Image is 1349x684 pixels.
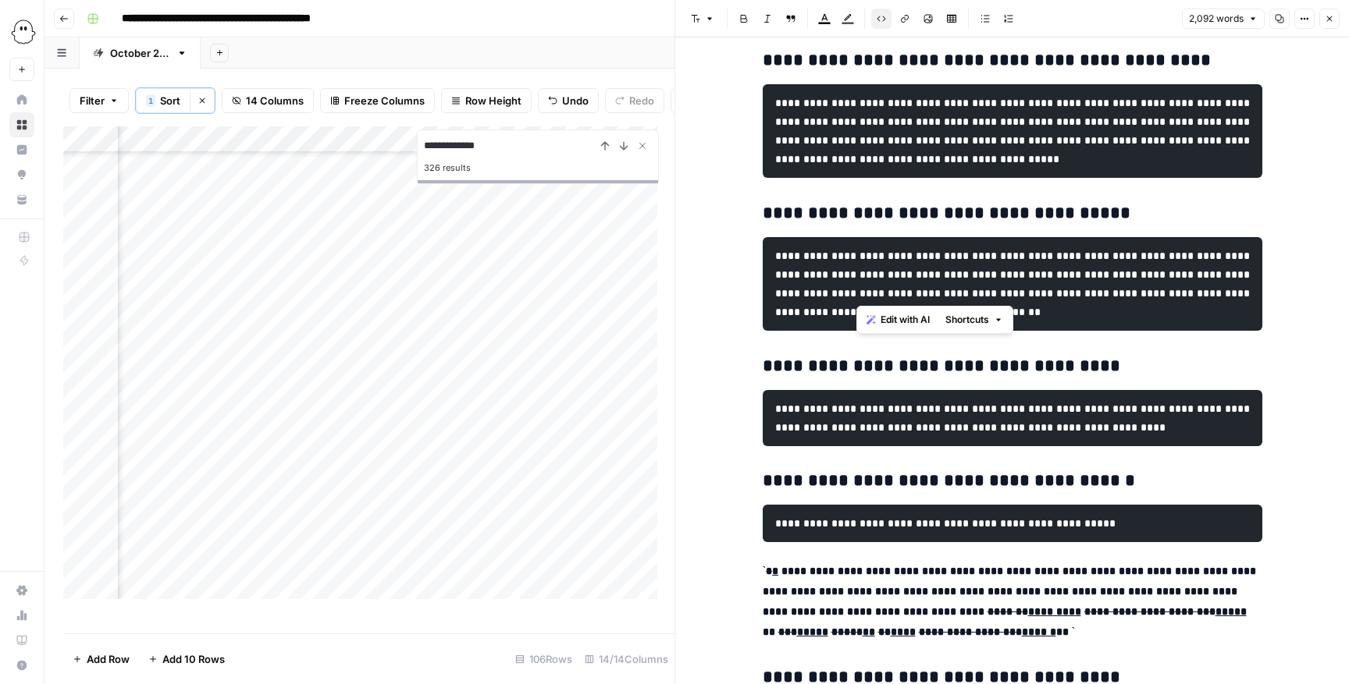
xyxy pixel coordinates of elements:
img: PhantomBuster Logo [9,18,37,46]
a: [DATE] edits [80,37,201,69]
button: Next Result [614,136,633,155]
a: Home [9,87,34,112]
a: Usage [9,603,34,628]
span: Undo [562,93,589,108]
div: 326 results [424,158,652,177]
button: Redo [605,88,664,113]
div: [DATE] edits [110,45,170,61]
span: Redo [629,93,654,108]
span: Add Row [87,651,130,667]
span: Sort [160,93,180,108]
span: Shortcuts [945,313,989,327]
button: Previous Result [596,136,614,155]
button: Help + Support [9,653,34,678]
span: Edit with AI [881,313,930,327]
span: 14 Columns [246,93,304,108]
a: Insights [9,137,34,162]
button: Workspace: PhantomBuster [9,12,34,51]
div: 106 Rows [509,647,578,672]
div: 14/14 Columns [578,647,674,672]
span: Add 10 Rows [162,651,225,667]
div: 1 [146,94,155,107]
a: Opportunities [9,162,34,187]
span: Row Height [465,93,521,108]
button: Undo [538,88,599,113]
button: 1Sort [136,88,190,113]
button: Freeze Columns [320,88,435,113]
button: 2,092 words [1182,9,1265,29]
span: 1 [148,94,153,107]
a: Your Data [9,187,34,212]
button: Close Search [633,136,652,155]
span: Freeze Columns [344,93,425,108]
button: Add Row [63,647,139,672]
button: 14 Columns [222,88,314,113]
a: Learning Hub [9,628,34,653]
span: Filter [80,93,105,108]
button: Row Height [441,88,532,113]
button: Edit with AI [860,310,936,330]
button: Shortcuts [939,310,1009,330]
a: Settings [9,578,34,603]
a: Browse [9,112,34,137]
button: Filter [69,88,129,113]
span: 2,092 words [1189,12,1244,26]
button: Add 10 Rows [139,647,234,672]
